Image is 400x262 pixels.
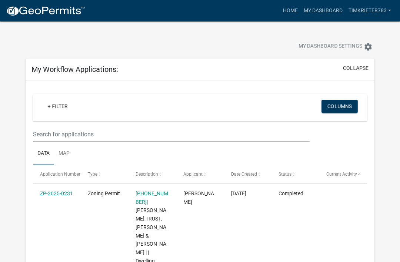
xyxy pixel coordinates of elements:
span: Current Activity [326,172,357,177]
datatable-header-cell: Current Activity [319,165,367,183]
span: Zoning Permit [88,190,120,196]
datatable-header-cell: Status [271,165,319,183]
datatable-header-cell: Type [81,165,129,183]
datatable-header-cell: Application Number [33,165,81,183]
button: My Dashboard Settingssettings [293,39,379,54]
a: Home [280,4,301,18]
span: Status [279,172,291,177]
a: [PHONE_NUMBER] [136,190,168,205]
span: Timothy krieter [183,190,214,205]
span: Completed [279,190,303,196]
span: Application Number [40,172,80,177]
a: My Dashboard [301,4,346,18]
a: Data [33,142,54,166]
datatable-header-cell: Date Created [224,165,271,183]
h5: My Workflow Applications: [31,65,118,74]
span: 07/19/2025 [231,190,246,196]
a: TimKrieter783 [346,4,394,18]
button: Columns [321,100,358,113]
span: Applicant [183,172,203,177]
span: Description [136,172,158,177]
button: collapse [343,64,369,72]
a: Map [54,142,74,166]
a: ZP-2025-0231 [40,190,73,196]
input: Search for applications [33,127,310,142]
datatable-header-cell: Description [129,165,176,183]
i: settings [364,42,373,51]
datatable-header-cell: Applicant [176,165,224,183]
span: Type [88,172,97,177]
a: + Filter [42,100,74,113]
span: Date Created [231,172,257,177]
span: My Dashboard Settings [299,42,362,51]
